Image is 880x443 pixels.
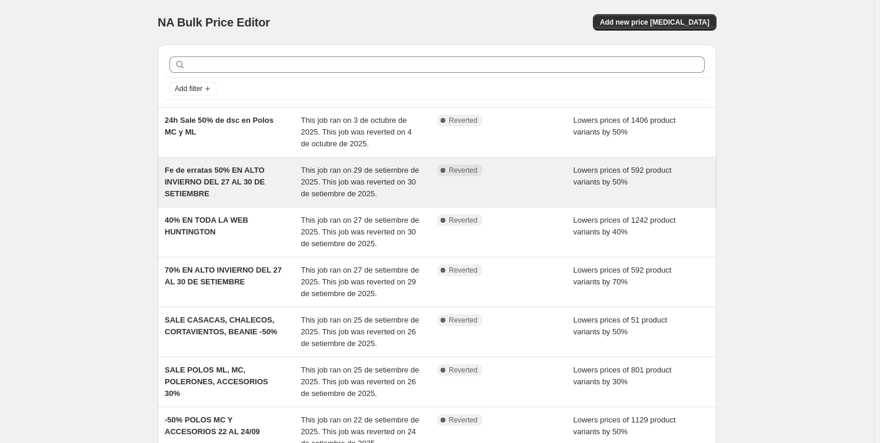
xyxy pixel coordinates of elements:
[574,365,672,386] span: Lowers prices of 801 product variants by 30%
[165,216,248,236] span: 40% EN TODA LA WEB HUNTINGTON
[165,415,260,436] span: -50% POLOS MC Y ACCESORIOS 22 AL 24/09
[574,216,676,236] span: Lowers prices of 1242 product variants by 40%
[600,18,709,27] span: Add new price [MEDICAL_DATA]
[449,316,478,325] span: Reverted
[449,216,478,225] span: Reverted
[449,116,478,125] span: Reverted
[301,365,419,398] span: This job ran on 25 de setiembre de 2025. This job was reverted on 26 de setiembre de 2025.
[574,266,672,286] span: Lowers prices of 592 product variants by 70%
[165,266,282,286] span: 70% EN ALTO INVIERNO DEL 27 AL 30 DE SETIEMBRE
[165,166,265,198] span: Fe de erratas 50% EN ALTO INVIERNO DEL 27 AL 30 DE SETIEMBRE
[301,166,419,198] span: This job ran on 29 de setiembre de 2025. This job was reverted on 30 de setiembre de 2025.
[165,316,277,336] span: SALE CASACAS, CHALECOS, CORTAVIENTOS, BEANIE -50%
[301,316,419,348] span: This job ran on 25 de setiembre de 2025. This job was reverted on 26 de setiembre de 2025.
[301,116,412,148] span: This job ran on 3 de octubre de 2025. This job was reverted on 4 de octubre de 2025.
[574,316,668,336] span: Lowers prices of 51 product variants by 50%
[301,266,419,298] span: This job ran on 27 de setiembre de 2025. This job was reverted on 29 de setiembre de 2025.
[574,116,676,136] span: Lowers prices of 1406 product variants by 50%
[574,166,672,186] span: Lowers prices of 592 product variants by 50%
[593,14,716,31] button: Add new price [MEDICAL_DATA]
[169,82,216,96] button: Add filter
[449,365,478,375] span: Reverted
[449,266,478,275] span: Reverted
[449,415,478,425] span: Reverted
[449,166,478,175] span: Reverted
[158,16,270,29] span: NA Bulk Price Editor
[165,365,268,398] span: SALE POLOS ML, MC, POLERONES, ACCESORIOS 30%
[165,116,274,136] span: 24h Sale 50% de dsc en Polos MC y ML
[175,84,202,93] span: Add filter
[574,415,676,436] span: Lowers prices of 1129 product variants by 50%
[301,216,419,248] span: This job ran on 27 de setiembre de 2025. This job was reverted on 30 de setiembre de 2025.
